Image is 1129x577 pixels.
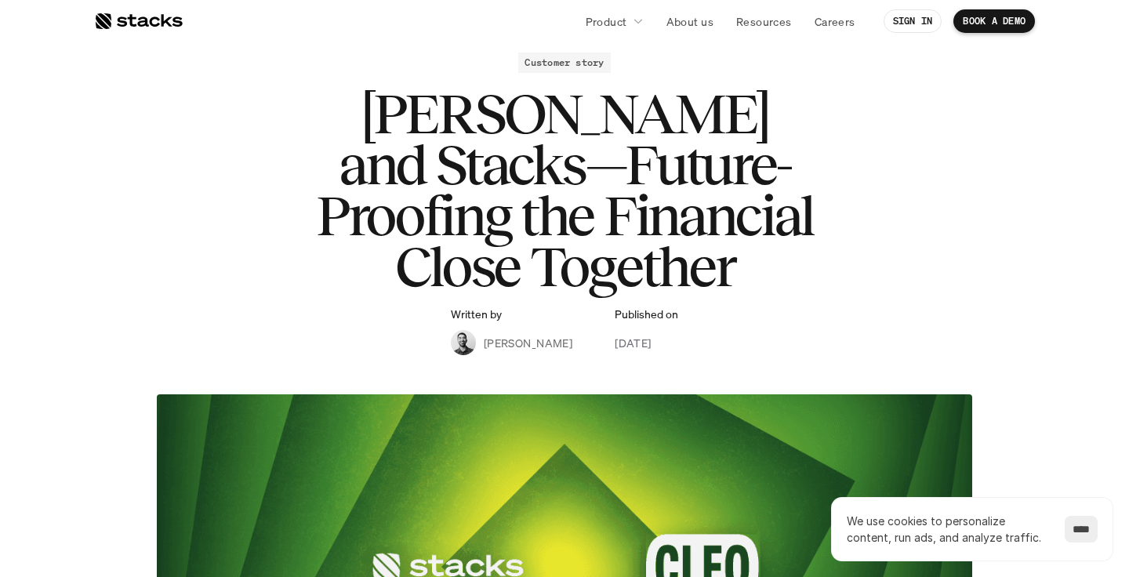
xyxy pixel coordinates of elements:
[657,7,723,35] a: About us
[615,335,652,351] p: [DATE]
[847,513,1049,546] p: We use cookies to personalize content, run ads, and analyze traffic.
[251,89,878,292] h1: [PERSON_NAME] and Stacks—Future-Proofing the Financial Close Together
[736,13,792,30] p: Resources
[586,13,627,30] p: Product
[953,9,1035,33] a: BOOK A DEMO
[666,13,713,30] p: About us
[805,7,865,35] a: Careers
[815,13,855,30] p: Careers
[451,308,502,321] p: Written by
[893,16,933,27] p: SIGN IN
[884,9,942,33] a: SIGN IN
[963,16,1026,27] p: BOOK A DEMO
[185,299,254,310] a: Privacy Policy
[484,335,572,351] p: [PERSON_NAME]
[615,308,678,321] p: Published on
[727,7,801,35] a: Resources
[525,57,604,68] h2: Customer story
